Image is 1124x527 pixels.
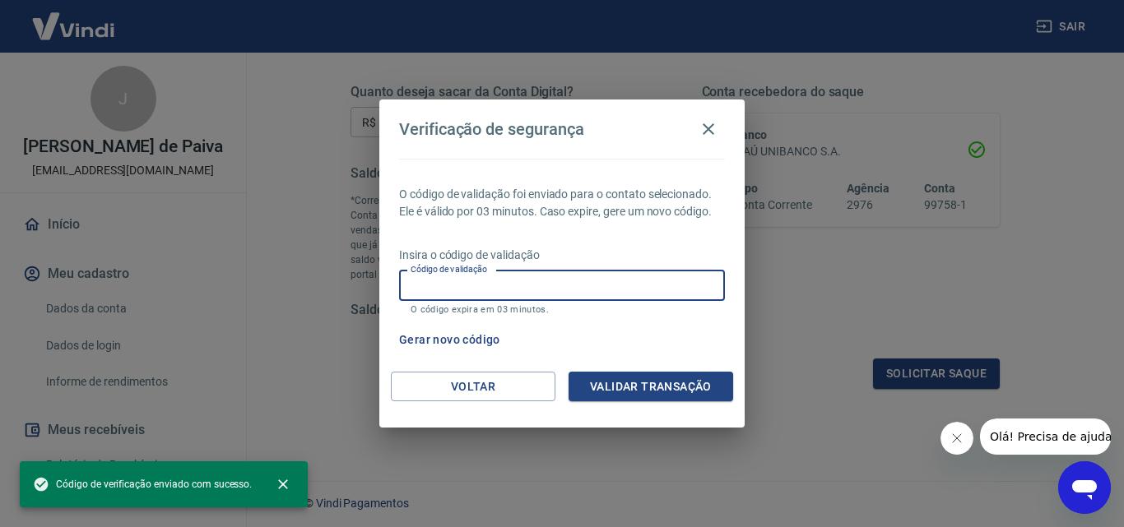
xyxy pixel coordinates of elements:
iframe: Fechar mensagem [941,422,973,455]
p: O código de validação foi enviado para o contato selecionado. Ele é válido por 03 minutos. Caso e... [399,186,725,220]
iframe: Mensagem da empresa [980,418,1111,455]
button: close [265,466,301,502]
button: Voltar [391,372,555,402]
iframe: Botão para abrir a janela de mensagens [1058,461,1111,514]
span: Olá! Precisa de ajuda? [10,12,138,25]
button: Gerar novo código [392,325,507,355]
label: Código de validação [411,263,487,275]
button: Validar transação [569,372,733,402]
h4: Verificação de segurança [399,119,584,139]
span: Código de verificação enviado com sucesso. [33,476,252,492]
p: O código expira em 03 minutos. [411,304,713,315]
p: Insira o código de validação [399,247,725,264]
